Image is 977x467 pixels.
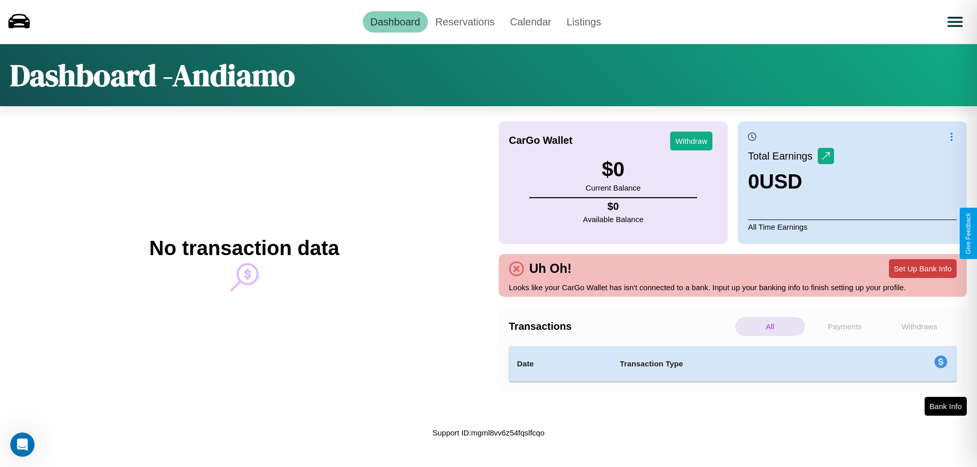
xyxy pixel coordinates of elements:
[363,11,428,33] a: Dashboard
[620,358,851,370] h4: Transaction Type
[517,358,604,370] h4: Date
[583,201,644,212] h4: $ 0
[670,132,712,150] button: Withdraw
[509,321,733,332] h4: Transactions
[748,220,957,234] p: All Time Earnings
[559,11,609,33] a: Listings
[10,54,295,96] h1: Dashboard - Andiamo
[10,432,35,457] iframe: Intercom live chat
[810,317,880,336] p: Payments
[149,237,339,260] h2: No transaction data
[748,170,834,193] h3: 0 USD
[583,212,644,226] p: Available Balance
[509,281,957,294] p: Looks like your CarGo Wallet has isn't connected to a bank. Input up your banking info to finish ...
[428,11,503,33] a: Reservations
[941,8,969,36] button: Open menu
[586,181,641,195] p: Current Balance
[735,317,805,336] p: All
[889,259,957,278] button: Set Up Bank Info
[965,213,972,254] div: Give Feedback
[925,397,967,416] button: Bank Info
[509,346,957,382] table: simple table
[884,317,954,336] p: Withdraws
[433,426,544,440] p: Support ID: mgml8vv6z54fqslfcqo
[586,158,641,181] h3: $ 0
[748,147,818,165] p: Total Earnings
[524,261,577,276] h4: Uh Oh!
[509,135,572,146] h4: CarGo Wallet
[502,11,559,33] a: Calendar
